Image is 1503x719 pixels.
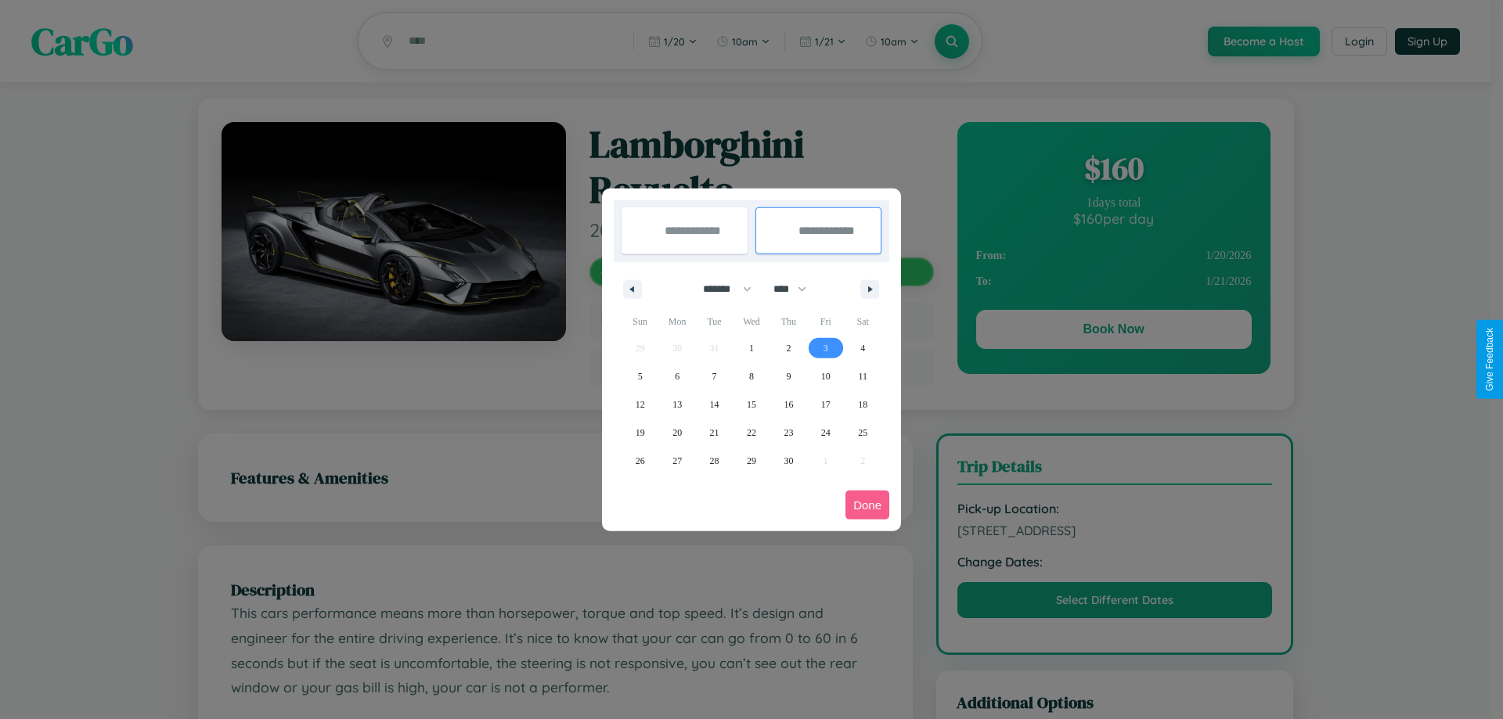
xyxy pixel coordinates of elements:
span: 2 [786,334,791,362]
span: 1 [749,334,754,362]
span: Thu [770,309,807,334]
span: Tue [696,309,733,334]
span: 10 [821,362,831,390]
button: 27 [658,447,695,475]
button: 20 [658,419,695,447]
span: 17 [821,390,831,419]
button: 2 [770,334,807,362]
button: 29 [733,447,770,475]
span: 4 [860,334,865,362]
button: 21 [696,419,733,447]
span: 16 [784,390,793,419]
span: 9 [786,362,791,390]
span: 14 [710,390,719,419]
button: 13 [658,390,695,419]
span: 7 [712,362,717,390]
button: 11 [845,362,881,390]
button: 18 [845,390,881,419]
button: 17 [807,390,844,419]
span: 5 [638,362,643,390]
button: 9 [770,362,807,390]
button: 10 [807,362,844,390]
span: Sun [622,309,658,334]
span: 30 [784,447,793,475]
button: 6 [658,362,695,390]
button: 16 [770,390,807,419]
button: 26 [622,447,658,475]
button: 12 [622,390,658,419]
span: 25 [858,419,867,447]
button: 22 [733,419,770,447]
span: 28 [710,447,719,475]
button: 1 [733,334,770,362]
span: 19 [636,419,645,447]
span: Fri [807,309,844,334]
span: 21 [710,419,719,447]
button: 8 [733,362,770,390]
span: 6 [675,362,679,390]
span: 22 [747,419,756,447]
button: 25 [845,419,881,447]
button: 28 [696,447,733,475]
span: 11 [858,362,867,390]
button: 4 [845,334,881,362]
span: 12 [636,390,645,419]
span: Sat [845,309,881,334]
span: 8 [749,362,754,390]
span: 29 [747,447,756,475]
span: 24 [821,419,831,447]
button: 30 [770,447,807,475]
span: 18 [858,390,867,419]
button: 7 [696,362,733,390]
span: 20 [672,419,682,447]
button: 15 [733,390,770,419]
button: 19 [622,419,658,447]
button: 5 [622,362,658,390]
span: 27 [672,447,682,475]
span: 13 [672,390,682,419]
button: Done [845,491,889,519]
div: Give Feedback [1484,328,1495,391]
span: Mon [658,309,695,334]
span: 26 [636,447,645,475]
span: Wed [733,309,770,334]
button: 14 [696,390,733,419]
button: 24 [807,419,844,447]
span: 23 [784,419,793,447]
button: 3 [807,334,844,362]
span: 3 [824,334,828,362]
span: 15 [747,390,756,419]
button: 23 [770,419,807,447]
